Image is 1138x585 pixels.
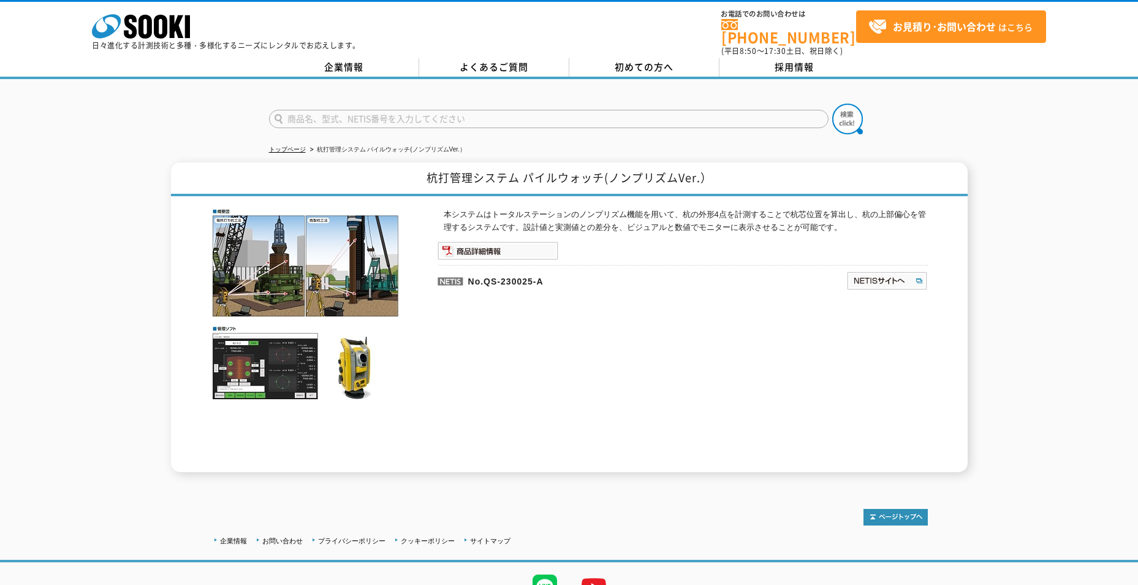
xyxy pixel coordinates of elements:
h1: 杭打管理システム パイルウォッチ(ノンプリズムVer.） [171,162,968,196]
p: 日々進化する計測技術と多種・多様化するニーズにレンタルでお応えします。 [92,42,360,49]
a: お見積り･お問い合わせはこちら [856,10,1046,43]
span: 初めての方へ [615,60,673,74]
p: 本システムはトータルステーションのノンプリズム機能を用いて、杭の外形4点を計測することで杭芯位置を算出し、杭の上部偏心を管理するシステムです。設計値と実測値との差分を、ビジュアルと数値でモニター... [444,208,928,234]
span: (平日 ～ 土日、祝日除く) [721,45,843,56]
input: 商品名、型式、NETIS番号を入力してください [269,110,829,128]
span: はこちら [868,18,1033,36]
span: 8:50 [740,45,757,56]
a: 初めての方へ [569,58,719,77]
a: サイトマップ [470,537,510,545]
a: 商品詳細情報システム [438,249,558,258]
p: No.QS-230025-A [438,265,728,294]
a: [PHONE_NUMBER] [721,19,856,44]
img: NETISサイトへ [846,271,928,291]
span: お電話でのお問い合わせは [721,10,856,18]
a: よくあるご質問 [419,58,569,77]
img: btn_search.png [832,104,863,134]
a: 採用情報 [719,58,870,77]
a: お問い合わせ [262,537,303,545]
a: 企業情報 [220,537,247,545]
span: 17:30 [764,45,786,56]
strong: お見積り･お問い合わせ [893,19,996,34]
a: クッキーポリシー [401,537,455,545]
img: 商品詳細情報システム [438,242,558,260]
img: トップページへ [863,509,928,526]
a: トップページ [269,146,306,153]
a: 企業情報 [269,58,419,77]
img: 杭打管理システム パイルウォッチ(ノンプリズムVer.） [211,208,401,400]
li: 杭打管理システム パイルウォッチ(ノンプリズムVer.） [308,143,466,156]
a: プライバシーポリシー [318,537,385,545]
